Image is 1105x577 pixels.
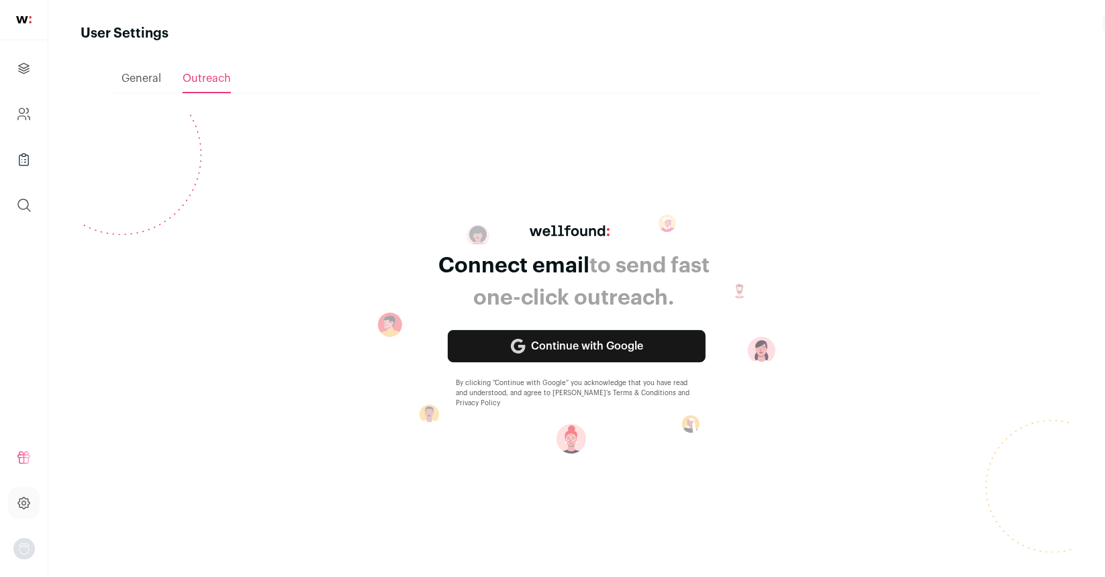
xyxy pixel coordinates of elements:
[16,16,32,23] img: wellfound-shorthand-0d5821cbd27db2630d0214b213865d53afaa358527fdda9d0ea32b1df1b89c2c.svg
[8,144,40,176] a: Company Lists
[183,73,231,84] span: Outreach
[8,52,40,85] a: Projects
[438,255,589,276] span: Connect email
[13,538,35,560] img: nopic.png
[456,378,698,409] div: By clicking “Continue with Google” you acknowledge that you have read and understood, and agree t...
[13,538,35,560] button: Open dropdown
[122,65,161,92] a: General
[122,73,161,84] span: General
[81,24,169,43] h1: User Settings
[448,330,706,362] a: Continue with Google
[438,250,710,314] div: to send fast one-click outreach.
[8,98,40,130] a: Company and ATS Settings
